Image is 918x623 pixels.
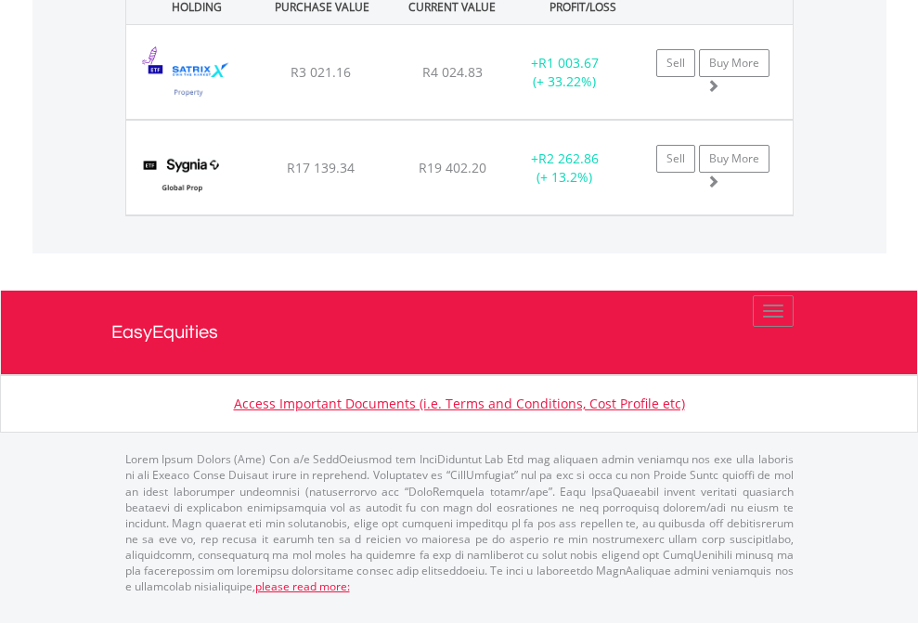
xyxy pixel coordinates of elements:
[125,451,794,594] p: Lorem Ipsum Dolors (Ame) Con a/e SeddOeiusmod tem InciDiduntut Lab Etd mag aliquaen admin veniamq...
[111,291,808,374] a: EasyEquities
[291,63,351,81] span: R3 021.16
[136,48,242,114] img: TFSA.STXPRO.png
[422,63,483,81] span: R4 024.83
[538,54,599,71] span: R1 003.67
[136,144,229,210] img: TFSA.SYGP.png
[255,578,350,594] a: please read more:
[287,159,355,176] span: R17 139.34
[699,145,769,173] a: Buy More
[507,54,623,91] div: + (+ 33.22%)
[656,145,695,173] a: Sell
[419,159,486,176] span: R19 402.20
[538,149,599,167] span: R2 262.86
[656,49,695,77] a: Sell
[234,395,685,412] a: Access Important Documents (i.e. Terms and Conditions, Cost Profile etc)
[699,49,769,77] a: Buy More
[507,149,623,187] div: + (+ 13.2%)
